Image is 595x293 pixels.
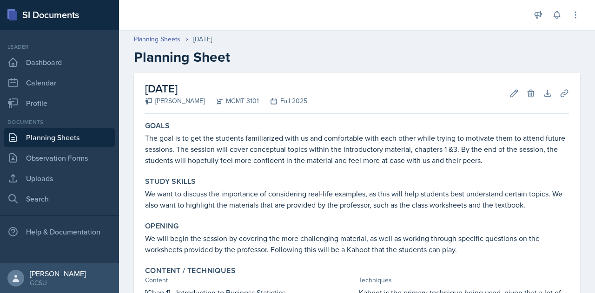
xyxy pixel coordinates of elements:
[145,177,196,186] label: Study Skills
[30,269,86,278] div: [PERSON_NAME]
[4,43,115,51] div: Leader
[145,121,170,130] label: Goals
[4,53,115,72] a: Dashboard
[4,189,115,208] a: Search
[145,80,307,97] h2: [DATE]
[4,73,115,92] a: Calendar
[30,278,86,287] div: GCSU
[205,96,259,106] div: MGMT 3101
[4,149,115,167] a: Observation Forms
[145,266,236,275] label: Content / Techniques
[4,118,115,126] div: Documents
[4,94,115,112] a: Profile
[134,34,180,44] a: Planning Sheets
[4,169,115,188] a: Uploads
[193,34,212,44] div: [DATE]
[145,96,205,106] div: [PERSON_NAME]
[134,49,580,65] h2: Planning Sheet
[4,222,115,241] div: Help & Documentation
[259,96,307,106] div: Fall 2025
[359,275,569,285] div: Techniques
[145,233,569,255] p: We will begin the session by covering the more challenging material, as well as working through s...
[4,128,115,147] a: Planning Sheets
[145,221,179,231] label: Opening
[145,188,569,210] p: We want to discuss the importance of considering real-life examples, as this will help students b...
[145,132,569,166] p: The goal is to get the students familiarized with us and comfortable with each other while trying...
[145,275,355,285] div: Content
